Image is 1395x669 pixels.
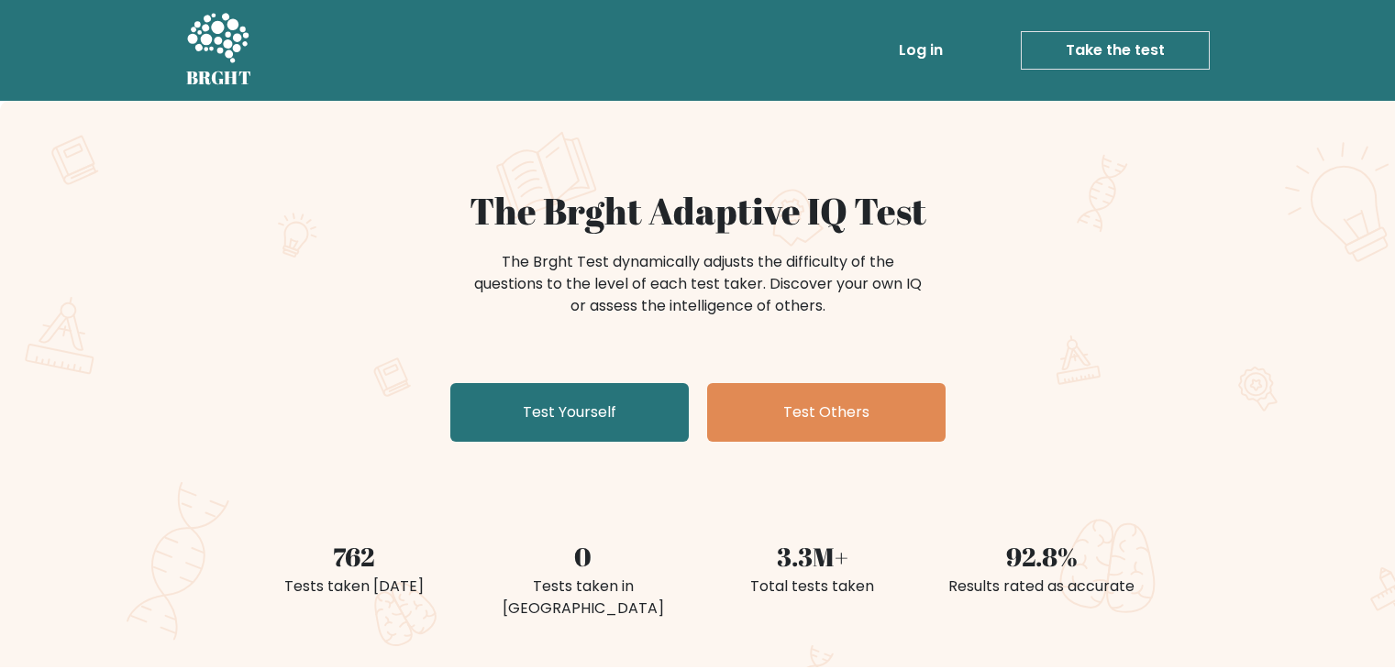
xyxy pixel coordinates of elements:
[186,67,252,89] h5: BRGHT
[709,537,916,576] div: 3.3M+
[1021,31,1210,70] a: Take the test
[186,7,252,93] a: BRGHT
[938,576,1146,598] div: Results rated as accurate
[250,576,458,598] div: Tests taken [DATE]
[707,383,946,442] a: Test Others
[709,576,916,598] div: Total tests taken
[450,383,689,442] a: Test Yourself
[250,537,458,576] div: 762
[938,537,1146,576] div: 92.8%
[480,576,687,620] div: Tests taken in [GEOGRAPHIC_DATA]
[250,189,1146,233] h1: The Brght Adaptive IQ Test
[891,32,950,69] a: Log in
[469,251,927,317] div: The Brght Test dynamically adjusts the difficulty of the questions to the level of each test take...
[480,537,687,576] div: 0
